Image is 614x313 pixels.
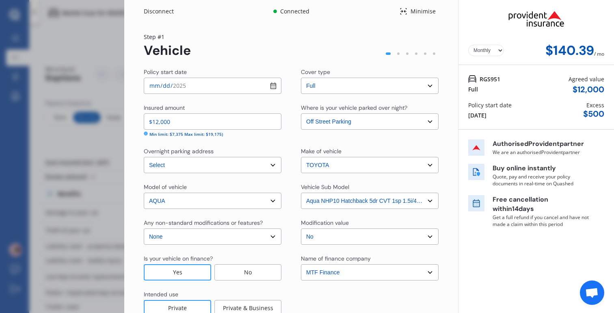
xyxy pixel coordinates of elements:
div: Overnight parking address [144,147,214,155]
div: Any non-standard modifications or features? [144,219,263,227]
div: Name of finance company [301,254,371,263]
div: Minimise [407,7,439,15]
div: $ 12,000 [573,85,604,94]
div: Min limit: $7,375 Max limit: $19,175) [149,131,223,137]
p: Authorised Provident partner [493,139,590,149]
div: Policy start date [468,101,512,109]
div: Excess [586,101,604,109]
a: Open chat [580,280,604,305]
div: Vehicle Sub Model [301,183,349,191]
input: Enter insured amount [144,113,281,130]
div: $ 500 [583,109,604,119]
p: Free cancellation within 14 days [493,195,590,214]
div: Cover type [301,68,330,76]
div: Connected [279,7,311,15]
p: We are an authorised Provident partner [493,149,590,156]
div: Modification value [301,219,349,227]
div: Yes [144,264,211,280]
input: dd / mm / yyyy [144,78,281,94]
div: Is your vehicle on finance? [144,254,213,263]
img: buy online icon [468,164,484,180]
p: Get a full refund if you cancel and have not made a claim within this period [493,214,590,228]
div: $140.39 [545,43,594,58]
div: Model of vehicle [144,183,187,191]
div: Insured amount [144,104,185,112]
div: Disconnect [144,7,183,15]
img: insurer icon [468,139,484,156]
img: Provident.png [495,3,577,34]
div: Agreed value [569,75,604,83]
div: / mo [594,43,604,58]
div: Vehicle [144,43,191,58]
div: [DATE] [468,111,486,120]
div: Where is your vehicle parked over night? [301,104,407,112]
p: Quote, pay and receive your policy documents in real-time on Quashed [493,173,590,187]
div: Step # 1 [144,33,191,41]
span: RGS951 [480,75,500,83]
div: Policy start date [144,68,187,76]
p: Buy online instantly [493,164,590,173]
div: No [214,264,281,280]
img: free cancel icon [468,195,484,211]
div: Intended use [144,290,178,298]
div: Full [468,85,478,93]
div: Make of vehicle [301,147,342,155]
